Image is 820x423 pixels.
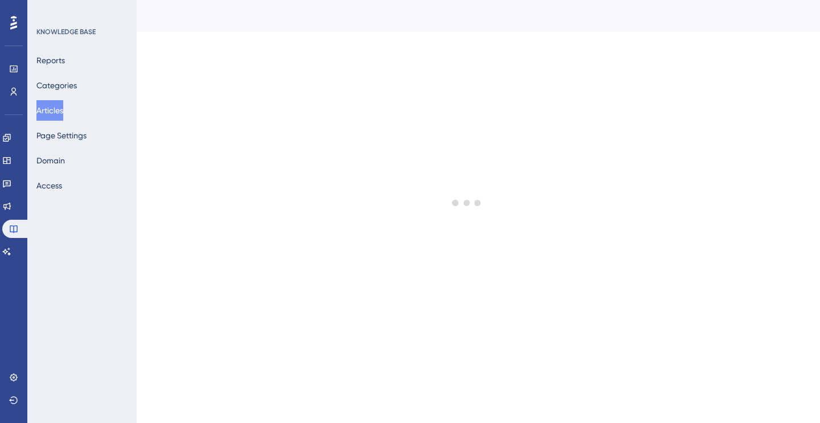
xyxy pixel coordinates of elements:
button: Domain [36,150,65,171]
div: KNOWLEDGE BASE [36,27,96,36]
button: Reports [36,50,65,71]
button: Articles [36,100,63,121]
button: Access [36,175,62,196]
button: Page Settings [36,125,87,146]
button: Categories [36,75,77,96]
